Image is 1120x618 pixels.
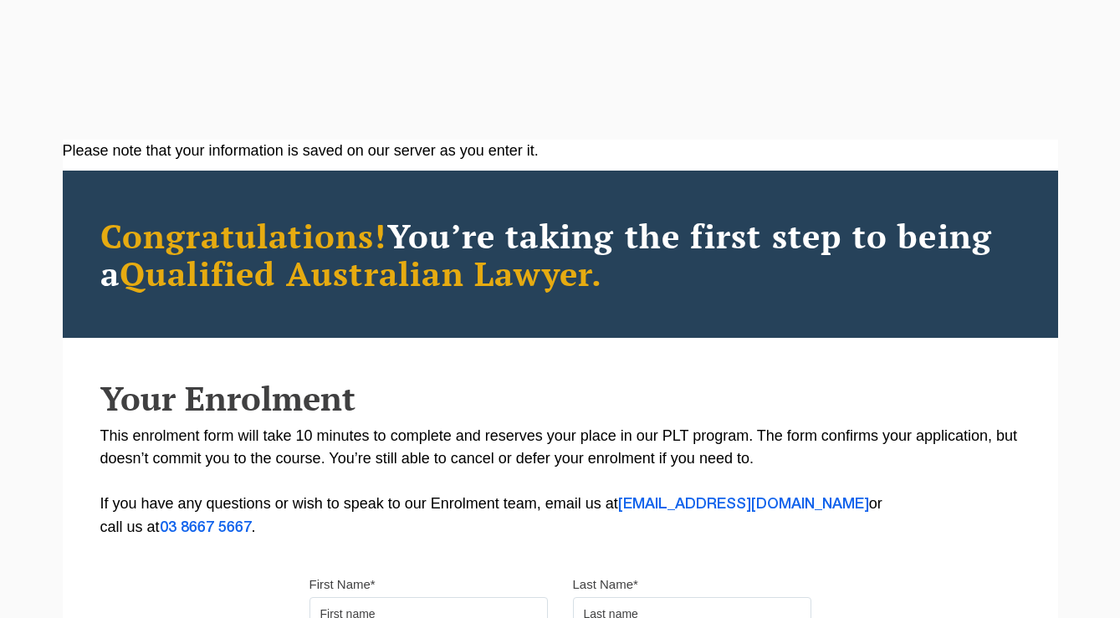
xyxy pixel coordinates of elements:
[573,576,638,593] label: Last Name*
[120,251,603,295] span: Qualified Australian Lawyer.
[160,521,252,534] a: 03 8667 5667
[618,498,869,511] a: [EMAIL_ADDRESS][DOMAIN_NAME]
[309,576,376,593] label: First Name*
[100,425,1020,539] p: This enrolment form will take 10 minutes to complete and reserves your place in our PLT program. ...
[63,140,1058,162] div: Please note that your information is saved on our server as you enter it.
[100,213,387,258] span: Congratulations!
[100,380,1020,416] h2: Your Enrolment
[100,217,1020,292] h2: You’re taking the first step to being a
